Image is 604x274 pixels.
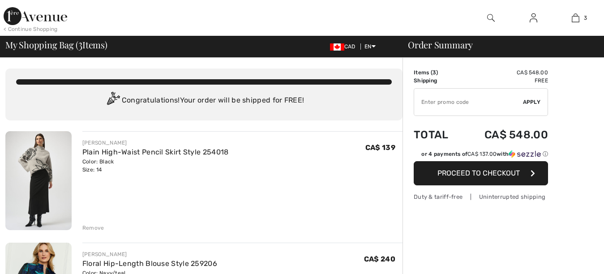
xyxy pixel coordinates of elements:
td: CA$ 548.00 [461,68,548,77]
a: 3 [555,13,596,23]
button: Proceed to Checkout [414,161,548,185]
div: < Continue Shopping [4,25,58,33]
span: Proceed to Checkout [437,169,520,177]
img: My Bag [572,13,579,23]
span: CAD [330,43,359,50]
span: CA$ 240 [364,255,395,263]
td: Shipping [414,77,461,85]
div: Order Summary [397,40,599,49]
div: or 4 payments of with [421,150,548,158]
input: Promo code [414,89,523,116]
div: or 4 payments ofCA$ 137.00withSezzle Click to learn more about Sezzle [414,150,548,161]
span: CA$ 137.00 [467,151,497,157]
div: Remove [82,224,104,232]
img: search the website [487,13,495,23]
span: 3 [78,38,82,50]
div: Color: Black Size: 14 [82,158,229,174]
img: Plain High-Waist Pencil Skirt Style 254018 [5,131,72,230]
img: Sezzle [509,150,541,158]
img: 1ère Avenue [4,7,67,25]
span: CA$ 139 [365,143,395,152]
td: Free [461,77,548,85]
span: My Shopping Bag ( Items) [5,40,107,49]
div: Duty & tariff-free | Uninterrupted shipping [414,193,548,201]
span: EN [364,43,376,50]
a: Sign In [523,13,544,24]
span: 3 [433,69,436,76]
a: Plain High-Waist Pencil Skirt Style 254018 [82,148,229,156]
div: Congratulations! Your order will be shipped for FREE! [16,92,392,110]
div: [PERSON_NAME] [82,250,217,258]
div: [PERSON_NAME] [82,139,229,147]
img: Congratulation2.svg [104,92,122,110]
span: Apply [523,98,541,106]
img: Canadian Dollar [330,43,344,51]
a: Floral Hip-Length Blouse Style 259206 [82,259,217,268]
td: Items ( ) [414,68,461,77]
span: 3 [584,14,587,22]
td: CA$ 548.00 [461,120,548,150]
img: My Info [530,13,537,23]
td: Total [414,120,461,150]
